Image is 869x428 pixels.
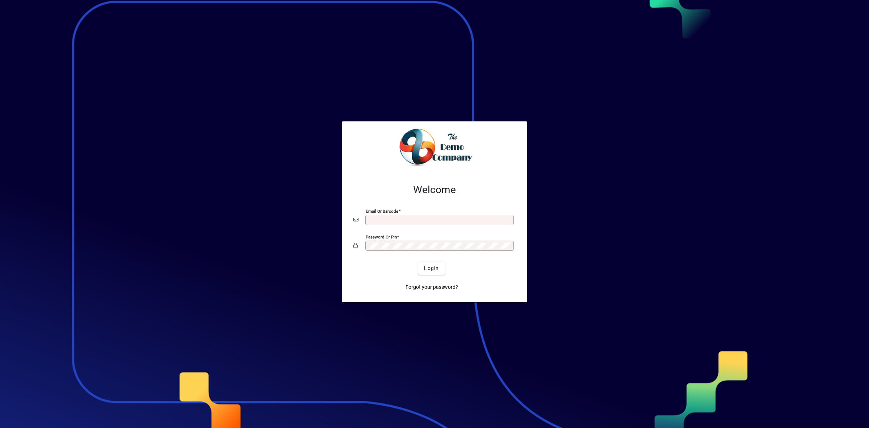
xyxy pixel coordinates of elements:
[366,209,398,214] mat-label: Email or Barcode
[353,184,516,196] h2: Welcome
[418,262,445,275] button: Login
[366,234,397,240] mat-label: Password or Pin
[424,265,439,272] span: Login
[403,281,461,294] a: Forgot your password?
[406,283,458,291] span: Forgot your password?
